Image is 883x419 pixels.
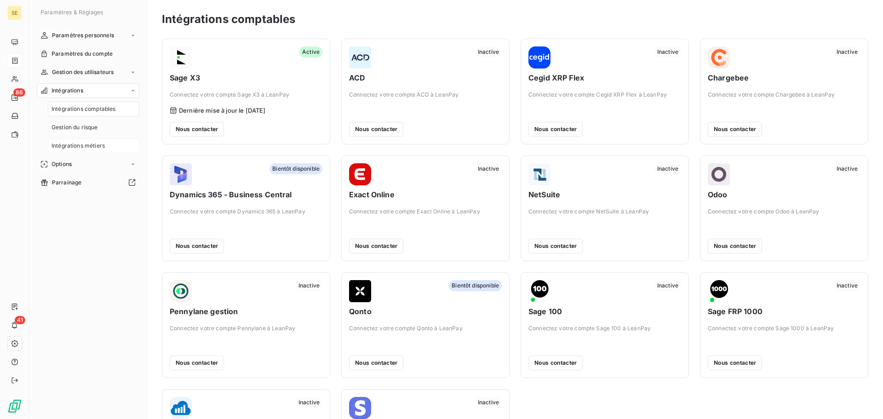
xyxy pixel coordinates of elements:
span: Bientôt disponible [269,163,322,174]
span: Connectez votre compte ACD à LeanPay [349,91,502,99]
span: Gestion du risque [52,123,98,132]
img: Pennylane gestion logo [170,280,192,302]
span: Dynamics 365 - Business Central [170,189,322,200]
a: Intégrations métiers [48,138,139,153]
span: ACD [349,72,502,83]
button: Nous contacter [528,122,583,137]
img: Sage 100 logo [528,280,550,302]
span: 41 [15,316,25,324]
a: Gestion du risque [48,120,139,135]
img: Sage X3 logo [170,46,192,69]
span: Connectez votre compte Cegid XRP Flex à LeanPay [528,91,681,99]
span: 86 [13,88,25,97]
span: Sage 100 [528,306,681,317]
button: Nous contacter [528,356,583,370]
span: Intégrations [52,86,83,95]
span: Cegid XRP Flex [528,72,681,83]
img: Chargebee logo [708,46,730,69]
span: Inactive [834,280,860,291]
span: Connectez votre compte Dynamics 365 à LeanPay [170,207,322,216]
img: Qonto logo [349,280,371,302]
button: Nous contacter [708,122,762,137]
button: Nous contacter [708,356,762,370]
span: Connectez votre compte Odoo à LeanPay [708,207,860,216]
a: Paramètres du compte [37,46,139,61]
span: Sage FRP 1000 [708,306,860,317]
a: Intégrations comptables [48,102,139,116]
iframe: Intercom live chat [852,388,874,410]
img: Exact Online logo [349,163,371,185]
span: Active [299,46,322,57]
span: Pennylane gestion [170,306,322,317]
span: Connectez votre compte Sage X3 à LeanPay [170,91,322,99]
button: Nous contacter [170,239,224,253]
span: Inactive [654,46,681,57]
span: Paramètres & Réglages [40,9,103,16]
span: Connectez votre compte Qonto à LeanPay [349,324,502,333]
span: Connectez votre compte Chargebee à LeanPay [708,91,860,99]
button: Nous contacter [708,239,762,253]
img: Dynamics 365 - Business Central logo [170,163,192,185]
span: Gestion des utilisateurs [52,68,114,76]
img: Sellsy logo [170,397,192,419]
span: Paramètres du compte [52,50,113,58]
span: Connectez votre compte Sage 100 à LeanPay [528,324,681,333]
a: Parrainage [37,175,139,190]
span: Parrainage [52,178,82,187]
span: Bientôt disponible [449,280,502,291]
span: Connectez votre compte Pennylane à LeanPay [170,324,322,333]
div: SE [7,6,22,20]
button: Nous contacter [528,239,583,253]
span: Qonto [349,306,502,317]
span: Sage X3 [170,72,322,83]
button: Nous contacter [170,356,224,370]
span: Inactive [475,163,502,174]
span: Paramètres personnels [52,31,114,40]
span: Inactive [296,280,322,291]
span: Options [52,160,72,168]
span: Inactive [296,397,322,408]
span: Inactive [475,46,502,57]
span: Inactive [834,46,860,57]
span: Intégrations comptables [52,105,115,113]
span: Chargebee [708,72,860,83]
button: Nous contacter [349,356,403,370]
img: Cegid XRP Flex logo [528,46,550,69]
span: Exact Online [349,189,502,200]
span: Inactive [654,163,681,174]
span: Connectez votre compte Sage 1000 à LeanPay [708,324,860,333]
span: NetSuite [528,189,681,200]
img: Logo LeanPay [7,399,22,413]
button: Nous contacter [349,122,403,137]
span: Connectez votre compte Exact Online à LeanPay [349,207,502,216]
span: Inactive [834,163,860,174]
span: Odoo [708,189,860,200]
span: Dernière mise à jour le [DATE] [179,107,266,114]
span: Inactive [654,280,681,291]
img: ACD logo [349,46,371,69]
h3: Intégrations comptables [162,11,295,28]
img: Stripe Billing logo [349,397,371,419]
span: Inactive [475,397,502,408]
span: Intégrations métiers [52,142,105,150]
span: Connectez votre compte NetSuite à LeanPay [528,207,681,216]
img: Sage FRP 1000 logo [708,280,730,302]
img: Odoo logo [708,163,730,185]
img: NetSuite logo [528,163,550,185]
button: Nous contacter [170,122,224,137]
button: Nous contacter [349,239,403,253]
